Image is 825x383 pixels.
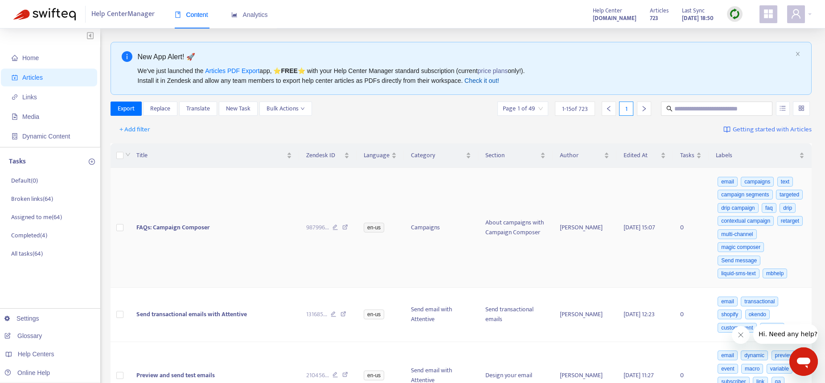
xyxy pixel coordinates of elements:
[22,74,43,81] span: Articles
[741,350,768,360] span: dynamic
[673,143,709,168] th: Tasks
[205,67,259,74] a: Articles PDF Export
[718,364,738,374] span: event
[791,8,801,19] span: user
[553,168,616,288] td: [PERSON_NAME]
[22,133,70,140] span: Dynamic Content
[553,288,616,342] td: [PERSON_NAME]
[619,102,633,116] div: 1
[219,102,258,116] button: New Task
[12,133,18,139] span: container
[682,6,705,16] span: Last Sync
[624,309,655,319] span: [DATE] 12:23
[776,102,790,116] button: unordered-list
[780,203,796,213] span: drip
[404,143,478,168] th: Category
[478,143,553,168] th: Section
[357,143,404,168] th: Language
[12,74,18,81] span: account-book
[560,151,602,160] span: Author
[682,13,714,23] strong: [DATE] 18:50
[12,94,18,100] span: link
[772,350,797,360] span: preview
[138,66,792,86] div: We've just launched the app, ⭐ ⭐️ with your Help Center Manager standard subscription (current on...
[113,122,157,137] button: + Add filter
[364,151,390,160] span: Language
[733,125,812,135] span: Getting started with Articles
[404,168,478,288] td: Campaigns
[175,12,181,18] span: book
[641,106,647,112] span: right
[485,151,539,160] span: Section
[267,104,305,114] span: Bulk Actions
[553,143,616,168] th: Author
[718,203,758,213] span: drip campaign
[762,203,776,213] span: faq
[91,6,155,23] span: Help Center Manager
[718,229,756,239] span: multi-channel
[11,231,47,240] p: Completed ( 4 )
[22,94,37,101] span: Links
[709,143,812,168] th: Labels
[741,364,763,374] span: macro
[136,151,285,160] span: Title
[718,190,772,200] span: campaign segments
[300,106,305,111] span: down
[364,310,384,319] span: en-us
[175,11,208,18] span: Content
[673,288,709,342] td: 0
[673,168,709,288] td: 0
[136,370,215,380] span: Preview and send test emails
[718,177,738,187] span: email
[624,370,654,380] span: [DATE] 11:27
[716,151,797,160] span: Labels
[593,13,636,23] a: [DOMAIN_NAME]
[729,8,740,20] img: sync.dc5367851b00ba804db3.png
[777,177,793,187] span: text
[111,102,142,116] button: Export
[650,6,669,16] span: Articles
[718,216,774,226] span: contextual campaign
[150,104,170,114] span: Replace
[723,122,812,137] a: Getting started with Articles
[760,323,784,333] span: mbhelp
[464,77,499,84] a: Check it out!
[4,369,50,376] a: Online Help
[741,297,778,306] span: transactional
[718,310,742,319] span: shopify
[780,105,786,111] span: unordered-list
[143,102,177,116] button: Replace
[723,126,731,133] img: image-link
[18,350,54,358] span: Help Centers
[763,8,774,19] span: appstore
[767,364,792,374] span: variable
[306,151,343,160] span: Zendesk ID
[22,113,39,120] span: Media
[777,216,803,226] span: retarget
[732,326,750,344] iframe: Close message
[741,177,774,187] span: campaigns
[718,256,760,265] span: Send message
[404,288,478,342] td: Send email with Attentive
[226,104,250,114] span: New Task
[718,297,738,306] span: email
[4,315,39,322] a: Settings
[478,288,553,342] td: Send transactional emails
[231,12,238,18] span: area-chart
[11,249,43,258] p: All tasks ( 64 )
[22,54,39,61] span: Home
[666,106,673,112] span: search
[624,151,659,160] span: Edited At
[136,309,247,319] span: Send transactional emails with Attentive
[129,143,299,168] th: Title
[138,51,792,62] div: New App Alert! 🚀
[11,194,53,204] p: Broken links ( 64 )
[718,242,764,252] span: magic composer
[12,55,18,61] span: home
[11,176,38,185] p: Default ( 0 )
[364,223,384,232] span: en-us
[718,269,759,278] span: liquid-sms-text
[12,114,18,120] span: file-image
[795,51,800,57] button: close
